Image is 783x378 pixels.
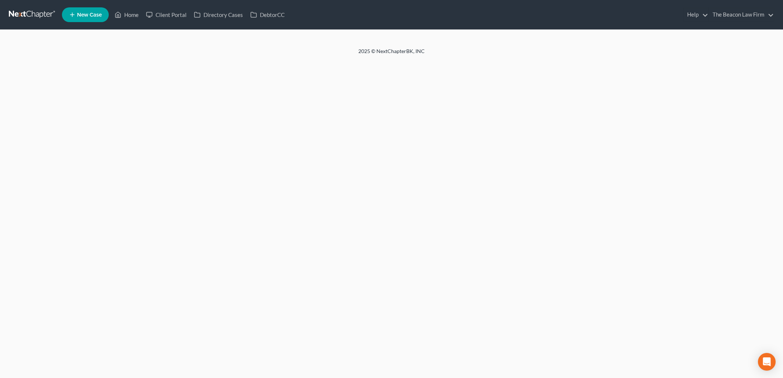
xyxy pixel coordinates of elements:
div: Open Intercom Messenger [758,353,776,371]
a: DebtorCC [247,8,288,21]
div: 2025 © NextChapterBK, INC [181,48,602,61]
a: Client Portal [142,8,190,21]
a: The Beacon Law Firm [709,8,774,21]
a: Directory Cases [190,8,247,21]
a: Help [683,8,708,21]
new-legal-case-button: New Case [62,7,109,22]
a: Home [111,8,142,21]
